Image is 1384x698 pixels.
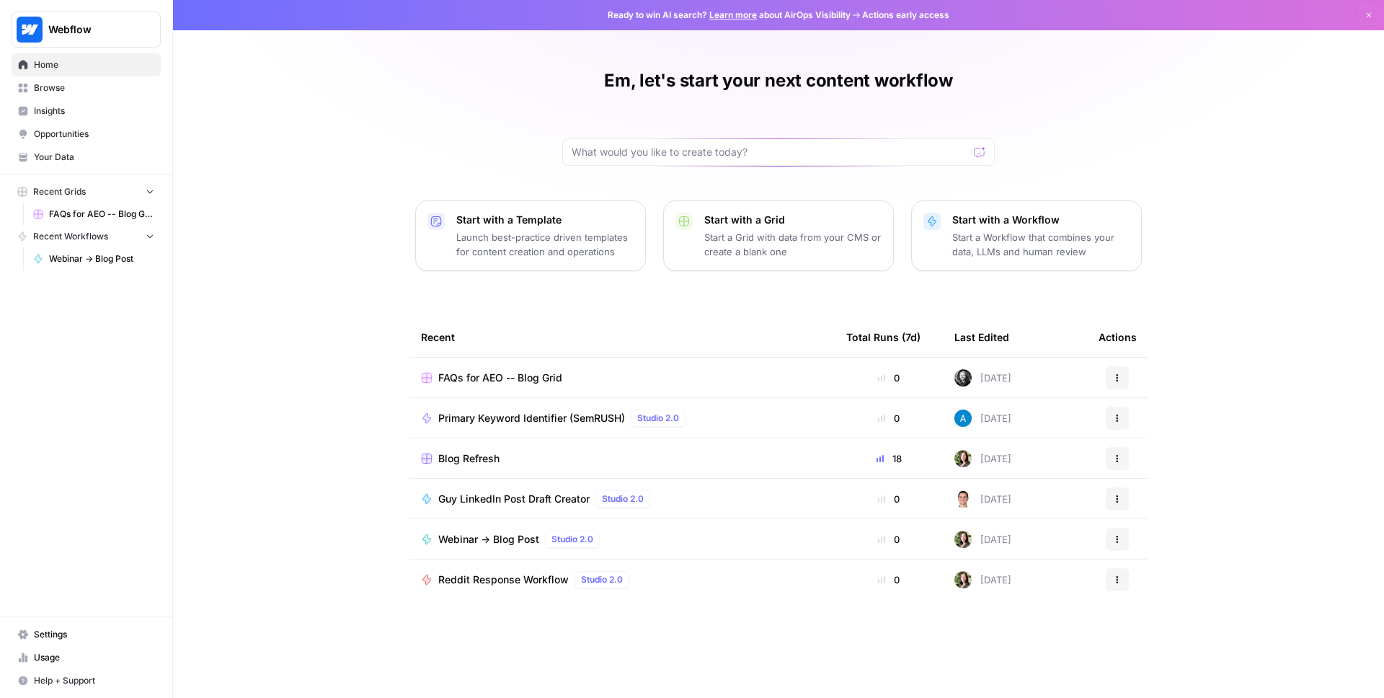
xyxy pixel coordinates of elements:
div: Recent [421,317,823,357]
button: Start with a TemplateLaunch best-practice driven templates for content creation and operations [415,200,646,271]
span: Reddit Response Workflow [438,573,569,587]
a: Blog Refresh [421,451,823,466]
a: Guy LinkedIn Post Draft CreatorStudio 2.0 [421,490,823,508]
span: Recent Grids [33,185,86,198]
button: Start with a GridStart a Grid with data from your CMS or create a blank one [663,200,894,271]
span: Guy LinkedIn Post Draft Creator [438,492,590,506]
a: Webinar -> Blog Post [27,247,161,270]
p: Start a Workflow that combines your data, LLMs and human review [952,230,1130,259]
h1: Em, let's start your next content workflow [604,69,953,92]
img: tfqcqvankhknr4alfzf7rpur2gif [954,531,972,548]
a: Learn more [709,9,757,20]
img: tfqcqvankhknr4alfzf7rpur2gif [954,571,972,588]
p: Start with a Template [456,213,634,227]
div: 0 [846,532,931,547]
div: Actions [1099,317,1137,357]
a: FAQs for AEO -- Blog Grid [421,371,823,385]
div: 0 [846,411,931,425]
p: Start a Grid with data from your CMS or create a blank one [704,230,882,259]
span: Home [34,58,154,71]
div: 0 [846,492,931,506]
p: Start with a Grid [704,213,882,227]
a: Opportunities [12,123,161,146]
a: Primary Keyword Identifier (SemRUSH)Studio 2.0 [421,410,823,427]
span: Webinar -> Blog Post [49,252,154,265]
div: 0 [846,573,931,587]
span: Webflow [48,22,136,37]
span: Insights [34,105,154,118]
a: Browse [12,76,161,100]
span: Studio 2.0 [637,412,679,425]
a: Usage [12,646,161,669]
button: Recent Workflows [12,226,161,247]
div: 0 [846,371,931,385]
input: What would you like to create today? [572,145,968,159]
span: Ready to win AI search? about AirOps Visibility [608,9,851,22]
span: FAQs for AEO -- Blog Grid [438,371,562,385]
a: Reddit Response WorkflowStudio 2.0 [421,571,823,588]
button: Recent Grids [12,181,161,203]
a: Home [12,53,161,76]
div: Total Runs (7d) [846,317,921,357]
span: Webinar -> Blog Post [438,532,539,547]
span: Browse [34,81,154,94]
img: Webflow Logo [17,17,43,43]
span: Recent Workflows [33,230,108,243]
p: Launch best-practice driven templates for content creation and operations [456,230,634,259]
img: tr8xfd7ur9norgr6x98lqj6ojipa [954,369,972,386]
div: [DATE] [954,450,1011,467]
span: Studio 2.0 [551,533,593,546]
a: Settings [12,623,161,646]
a: Your Data [12,146,161,169]
span: Settings [34,628,154,641]
span: Studio 2.0 [581,573,623,586]
img: 6qk22n3t0q8wsueizuvouuonwy8t [954,490,972,508]
span: Your Data [34,151,154,164]
button: Start with a WorkflowStart a Workflow that combines your data, LLMs and human review [911,200,1142,271]
a: Insights [12,100,161,123]
div: 18 [846,451,931,466]
a: Webinar -> Blog PostStudio 2.0 [421,531,823,548]
span: Primary Keyword Identifier (SemRUSH) [438,411,625,425]
div: Last Edited [954,317,1009,357]
p: Start with a Workflow [952,213,1130,227]
div: [DATE] [954,571,1011,588]
img: o3cqybgnmipr355j8nz4zpq1mc6x [954,410,972,427]
span: Help + Support [34,674,154,687]
div: [DATE] [954,490,1011,508]
div: [DATE] [954,531,1011,548]
img: tfqcqvankhknr4alfzf7rpur2gif [954,450,972,467]
div: [DATE] [954,410,1011,427]
span: Opportunities [34,128,154,141]
span: Blog Refresh [438,451,500,466]
div: [DATE] [954,369,1011,386]
span: FAQs for AEO -- Blog Grid [49,208,154,221]
span: Usage [34,651,154,664]
button: Help + Support [12,669,161,692]
button: Workspace: Webflow [12,12,161,48]
a: FAQs for AEO -- Blog Grid [27,203,161,226]
span: Actions early access [862,9,949,22]
span: Studio 2.0 [602,492,644,505]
